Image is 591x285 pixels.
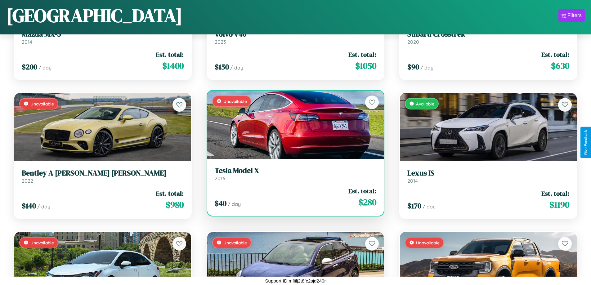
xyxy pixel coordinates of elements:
h3: Subaru Crosstrek [407,30,569,39]
p: Support ID: mfiilj2t8fc2sjd240r [265,277,326,285]
span: 2014 [22,39,32,45]
span: / day [38,65,51,71]
span: Unavailable [30,240,54,245]
span: Est. total: [541,189,569,198]
span: 2022 [22,178,33,184]
span: Unavailable [416,240,440,245]
span: $ 1400 [162,60,184,72]
span: / day [228,201,241,207]
a: Mazda MX-52014 [22,30,184,45]
div: Give Feedback [584,130,588,155]
span: $ 170 [407,201,421,211]
span: $ 40 [215,198,226,208]
span: Est. total: [156,189,184,198]
span: 2023 [215,39,226,45]
span: Est. total: [541,50,569,59]
a: Bentley A [PERSON_NAME] [PERSON_NAME]2022 [22,169,184,184]
span: $ 980 [166,198,184,211]
span: Available [416,101,434,106]
h3: Lexus IS [407,169,569,178]
h3: Tesla Model X [215,166,377,175]
span: / day [230,65,243,71]
span: Unavailable [30,101,54,106]
span: / day [420,65,433,71]
button: Filters [558,9,585,22]
span: $ 90 [407,62,419,72]
span: 2016 [215,175,225,181]
span: Est. total: [348,186,376,195]
span: $ 280 [358,196,376,208]
h3: Mazda MX-5 [22,30,184,39]
span: 2020 [407,39,419,45]
span: Unavailable [223,99,247,104]
a: Subaru Crosstrek2020 [407,30,569,45]
span: $ 1190 [549,198,569,211]
span: Est. total: [348,50,376,59]
h1: [GEOGRAPHIC_DATA] [6,3,182,28]
a: Lexus IS2014 [407,169,569,184]
span: 2014 [407,178,418,184]
span: Unavailable [223,240,247,245]
span: / day [37,203,50,210]
a: Tesla Model X2016 [215,166,377,181]
span: $ 150 [215,62,229,72]
span: $ 1050 [355,60,376,72]
span: / day [423,203,436,210]
span: $ 630 [551,60,569,72]
a: Volvo V402023 [215,30,377,45]
div: Filters [567,12,582,19]
h3: Bentley A [PERSON_NAME] [PERSON_NAME] [22,169,184,178]
span: $ 140 [22,201,36,211]
h3: Volvo V40 [215,30,377,39]
span: Est. total: [156,50,184,59]
span: $ 200 [22,62,37,72]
